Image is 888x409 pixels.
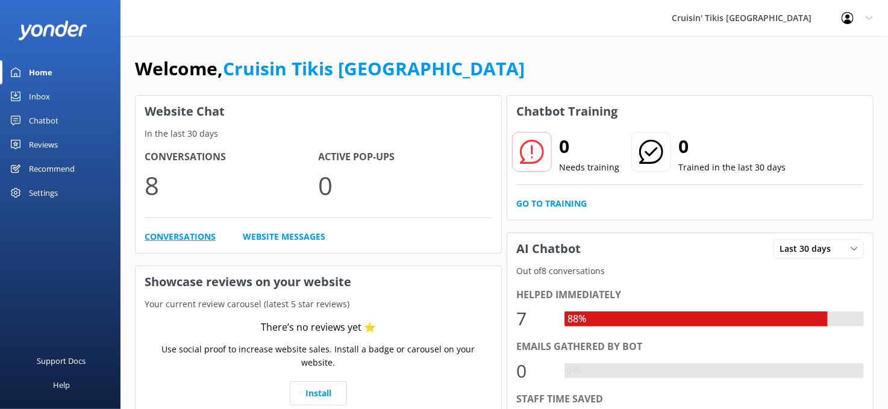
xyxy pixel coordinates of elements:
[516,357,552,386] div: 0
[136,96,501,127] h3: Website Chat
[145,149,319,165] h4: Conversations
[516,287,864,303] div: Helped immediately
[37,349,86,373] div: Support Docs
[559,132,619,161] h2: 0
[29,133,58,157] div: Reviews
[29,60,52,84] div: Home
[53,373,70,397] div: Help
[507,264,873,278] p: Out of 8 conversations
[319,165,493,205] p: 0
[559,161,619,174] p: Needs training
[18,20,87,40] img: yonder-white-logo.png
[678,161,786,174] p: Trained in the last 30 days
[516,339,864,355] div: Emails gathered by bot
[136,127,501,140] p: In the last 30 days
[507,233,590,264] h3: AI Chatbot
[516,392,864,407] div: Staff time saved
[243,230,325,243] a: Website Messages
[516,304,552,333] div: 7
[290,381,347,405] a: Install
[319,149,493,165] h4: Active Pop-ups
[136,266,501,298] h3: Showcase reviews on your website
[145,230,216,243] a: Conversations
[564,311,589,327] div: 88%
[223,56,525,81] a: Cruisin Tikis [GEOGRAPHIC_DATA]
[135,54,525,83] h1: Welcome,
[136,298,501,311] p: Your current review carousel (latest 5 star reviews)
[29,181,58,205] div: Settings
[29,84,50,108] div: Inbox
[29,157,75,181] div: Recommend
[516,197,587,210] a: Go to Training
[145,165,319,205] p: 8
[780,242,838,255] span: Last 30 days
[678,132,786,161] h2: 0
[261,320,376,336] div: There’s no reviews yet ⭐
[29,108,58,133] div: Chatbot
[145,343,492,370] p: Use social proof to increase website sales. Install a badge or carousel on your website.
[564,363,584,379] div: 0%
[507,96,627,127] h3: Chatbot Training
